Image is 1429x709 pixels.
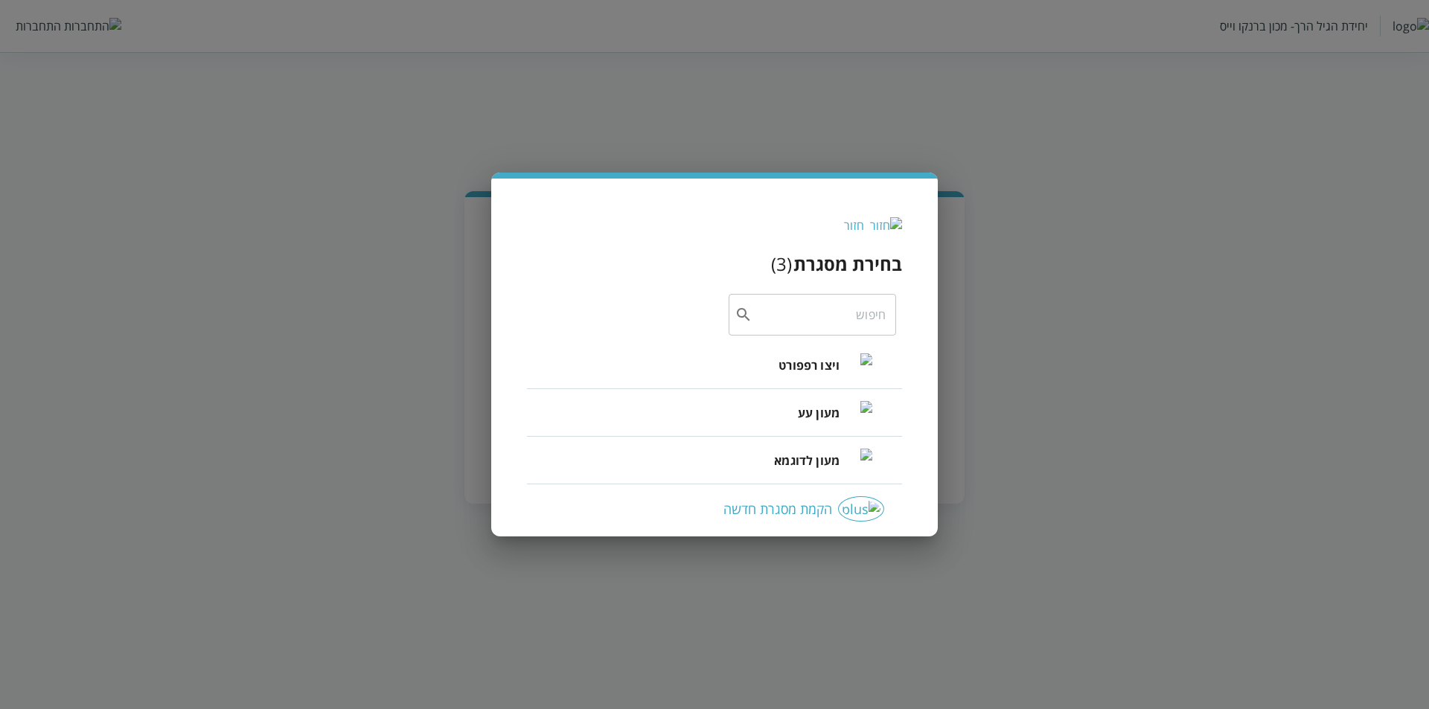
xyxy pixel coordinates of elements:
[545,496,884,522] div: הקמת מסגרת חדשה
[798,404,840,422] span: מעון עע
[774,452,840,469] span: מעון לדוגמא
[752,294,886,336] input: חיפוש
[848,353,872,377] img: ויצו רפפורט
[844,217,864,234] div: חזור
[779,356,840,374] span: ויצו רפפורט
[848,449,872,472] img: מעון לדוגמא
[848,401,872,425] img: מעון עע
[838,496,884,522] img: plus
[870,217,902,234] img: חזור
[793,251,902,276] h3: בחירת מסגרת
[771,251,792,276] div: ( 3 )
